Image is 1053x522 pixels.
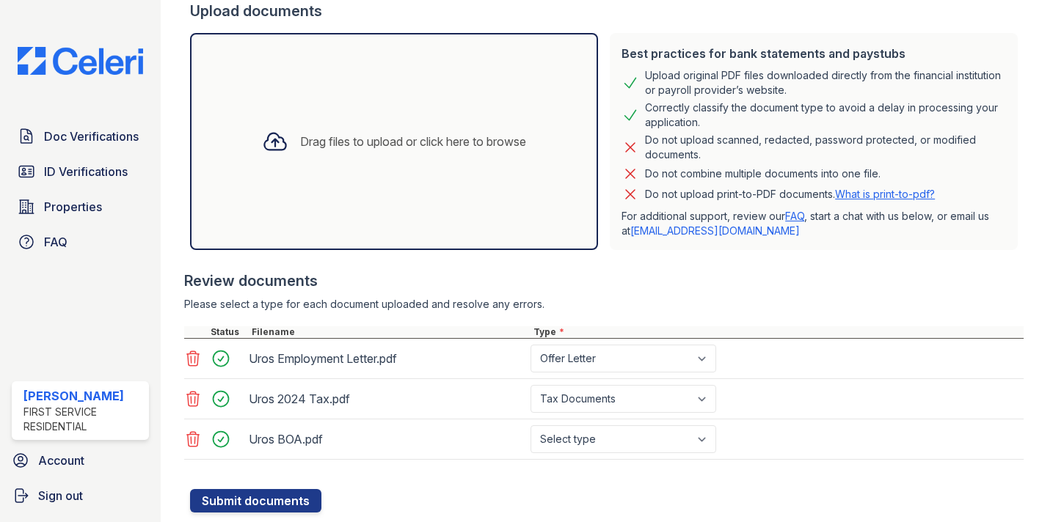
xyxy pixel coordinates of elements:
[645,187,935,202] p: Do not upload print-to-PDF documents.
[249,326,531,338] div: Filename
[44,163,128,180] span: ID Verifications
[38,487,83,504] span: Sign out
[6,481,155,510] a: Sign out
[184,297,1024,312] div: Please select a type for each document uploaded and resolve any errors.
[12,227,149,257] a: FAQ
[249,347,525,370] div: Uros Employment Letter.pdf
[622,209,1006,238] p: For additional support, review our , start a chat with us below, or email us at
[23,387,143,405] div: [PERSON_NAME]
[190,489,321,512] button: Submit documents
[12,157,149,186] a: ID Verifications
[12,192,149,221] a: Properties
[190,1,1024,21] div: Upload documents
[622,45,1006,62] div: Best practices for bank statements and paystubs
[645,68,1006,98] div: Upload original PDF files downloaded directly from the financial institution or payroll provider’...
[531,326,1024,338] div: Type
[44,198,102,216] span: Properties
[645,133,1006,162] div: Do not upload scanned, redacted, password protected, or modified documents.
[645,100,1006,130] div: Correctly classify the document type to avoid a delay in processing your application.
[6,47,155,75] img: CE_Logo_Blue-a8612792a0a2168367f1c8372b55b34899dd931a85d93a1a3d3e32e68fde9ad4.png
[38,452,84,469] span: Account
[12,122,149,151] a: Doc Verifications
[44,233,68,251] span: FAQ
[645,165,881,183] div: Do not combine multiple documents into one file.
[23,405,143,434] div: First Service Residential
[300,133,526,150] div: Drag files to upload or click here to browse
[835,188,935,200] a: What is print-to-pdf?
[249,427,525,451] div: Uros BOA.pdf
[630,224,800,237] a: [EMAIL_ADDRESS][DOMAIN_NAME]
[785,210,804,222] a: FAQ
[249,387,525,411] div: Uros 2024 Tax.pdf
[184,271,1024,291] div: Review documents
[44,128,139,145] span: Doc Verifications
[6,446,155,475] a: Account
[208,326,249,338] div: Status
